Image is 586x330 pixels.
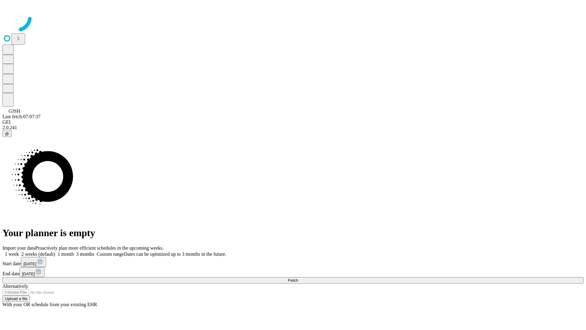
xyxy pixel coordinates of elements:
[76,251,94,257] span: 3 months
[2,257,584,267] div: Start date
[2,125,584,130] div: 2.0.241
[97,251,124,257] span: Custom range
[288,278,298,283] span: Fetch
[124,251,226,257] span: Dates can be optimized up to 3 months in the future.
[2,245,35,251] span: Import your data
[5,131,9,136] span: @
[2,119,584,125] div: GEI
[21,257,46,267] button: [DATE]
[58,251,74,257] span: 1 month
[24,262,36,266] span: [DATE]
[2,277,584,284] button: Fetch
[20,267,45,277] button: [DATE]
[2,114,41,119] span: Last fetch: 07:07:37
[9,108,20,114] span: GJSH
[21,251,55,257] span: 2 weeks (default)
[2,295,30,302] button: Upload a file
[2,302,97,307] span: With your OR schedule from your existing EHR
[2,267,584,277] div: End date
[35,245,164,251] span: Proactively plan more efficient schedules in the upcoming weeks.
[5,251,19,257] span: 1 week
[22,272,35,276] span: [DATE]
[2,130,12,137] button: @
[2,284,28,289] span: Alternatively
[2,227,584,239] h1: Your planner is empty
